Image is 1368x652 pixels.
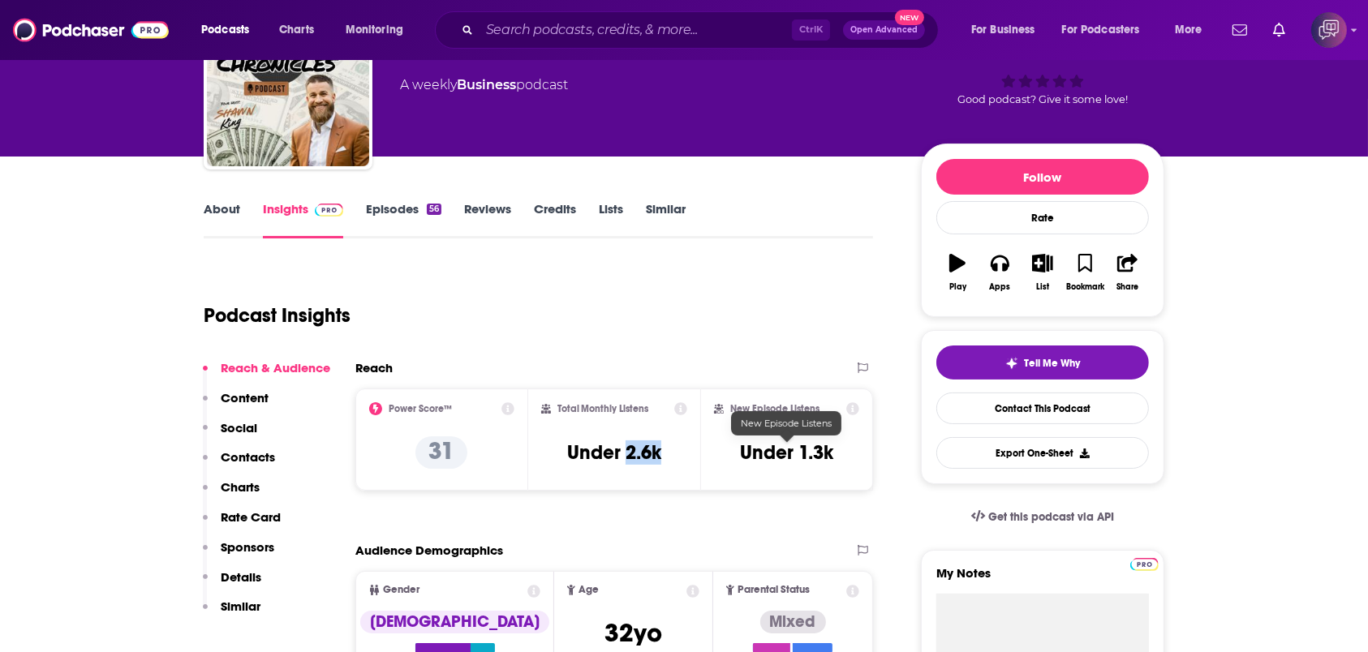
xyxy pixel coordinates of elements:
h2: Audience Demographics [355,543,503,558]
button: Content [203,390,269,420]
span: Tell Me Why [1025,357,1081,370]
a: Reviews [464,201,511,238]
button: Rate Card [203,509,281,539]
span: Monitoring [346,19,403,41]
button: Sponsors [203,539,274,569]
a: Similar [646,201,686,238]
div: Mixed [760,611,826,633]
div: 31Good podcast? Give it some love! [921,15,1164,116]
a: Contact This Podcast [936,392,1149,424]
button: Apps [979,243,1021,302]
button: Charts [203,479,260,509]
div: Rate [936,201,1149,234]
h1: Podcast Insights [204,303,351,328]
button: Contacts [203,449,275,479]
span: Gender [383,585,419,595]
img: User Profile [1311,12,1347,48]
h2: New Episode Listens [730,403,820,414]
h3: Under 1.3k [740,440,833,465]
span: Logged in as corioliscompany [1311,12,1347,48]
div: [DEMOGRAPHIC_DATA] [360,611,549,633]
button: Show profile menu [1311,12,1347,48]
button: Open AdvancedNew [843,20,925,40]
span: 32 yo [604,617,662,649]
button: Reach & Audience [203,360,330,390]
a: Lists [599,201,623,238]
div: 56 [427,204,441,215]
span: New Episode Listens [741,418,832,429]
button: open menu [190,17,270,43]
p: 31 [415,436,467,469]
div: A weekly podcast [400,75,568,95]
span: Good podcast? Give it some love! [957,93,1128,105]
img: Podchaser Pro [315,204,343,217]
button: open menu [1164,17,1223,43]
p: Contacts [221,449,275,465]
a: Episodes56 [366,201,441,238]
button: Bookmark [1064,243,1106,302]
input: Search podcasts, credits, & more... [480,17,792,43]
button: Similar [203,598,260,628]
button: Share [1107,243,1149,302]
span: Ctrl K [792,19,830,41]
a: Show notifications dropdown [1267,16,1292,44]
button: Play [936,243,979,302]
span: Charts [279,19,314,41]
a: Pro website [1130,555,1159,571]
button: List [1022,243,1064,302]
img: The Cashflow Chronicles [207,4,369,166]
button: Details [203,569,261,599]
p: Reach & Audience [221,360,330,375]
img: tell me why sparkle [1005,357,1018,370]
h2: Reach [355,360,393,375]
img: Podchaser Pro [1130,558,1159,571]
span: New [895,10,924,25]
img: Podchaser - Follow, Share and Rate Podcasts [13,15,169,45]
button: Follow [936,159,1149,195]
h2: Power Score™ [389,403,452,414]
h3: Under 2.6k [567,440,661,465]
button: open menu [960,17,1056,43]
a: Show notifications dropdown [1226,16,1254,44]
span: Podcasts [201,19,249,41]
button: Social [203,420,257,450]
a: InsightsPodchaser Pro [263,201,343,238]
button: open menu [1052,17,1164,43]
div: Bookmark [1066,282,1104,292]
h2: Total Monthly Listens [557,403,649,414]
p: Sponsors [221,539,274,555]
p: Rate Card [221,509,281,525]
div: List [1036,282,1049,292]
button: open menu [334,17,424,43]
span: Parental Status [738,585,810,595]
a: Get this podcast via API [958,497,1127,537]
label: My Notes [936,565,1149,594]
a: Charts [269,17,324,43]
div: Apps [990,282,1011,292]
a: About [204,201,240,238]
button: Export One-Sheet [936,437,1149,469]
span: For Podcasters [1062,19,1140,41]
span: Get this podcast via API [988,510,1114,524]
div: Play [949,282,966,292]
span: More [1175,19,1202,41]
p: Similar [221,598,260,614]
a: Business [457,77,516,92]
span: For Business [971,19,1035,41]
a: Credits [534,201,576,238]
span: Open Advanced [850,26,918,34]
p: Content [221,390,269,405]
div: Share [1116,282,1138,292]
div: Search podcasts, credits, & more... [450,11,954,49]
p: Charts [221,479,260,495]
button: tell me why sparkleTell Me Why [936,345,1149,380]
p: Details [221,569,261,585]
p: Social [221,420,257,435]
span: Age [579,585,599,595]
